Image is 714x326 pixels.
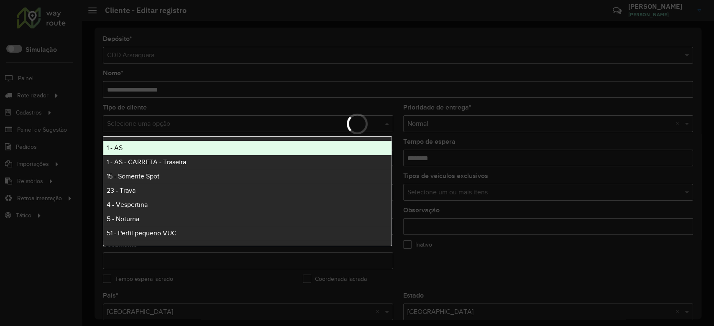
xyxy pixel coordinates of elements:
[103,136,392,246] ng-dropdown-panel: Options list
[107,173,159,180] span: 15 - Somente Spot
[107,144,123,151] span: 1 - AS
[107,187,136,194] span: 23 - Trava
[107,158,186,166] span: 1 - AS - CARRETA - Traseira
[107,229,177,237] span: 51 - Perfil pequeno VUC
[107,215,139,222] span: 5 - Noturna
[107,201,148,208] span: 4 - Vespertina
